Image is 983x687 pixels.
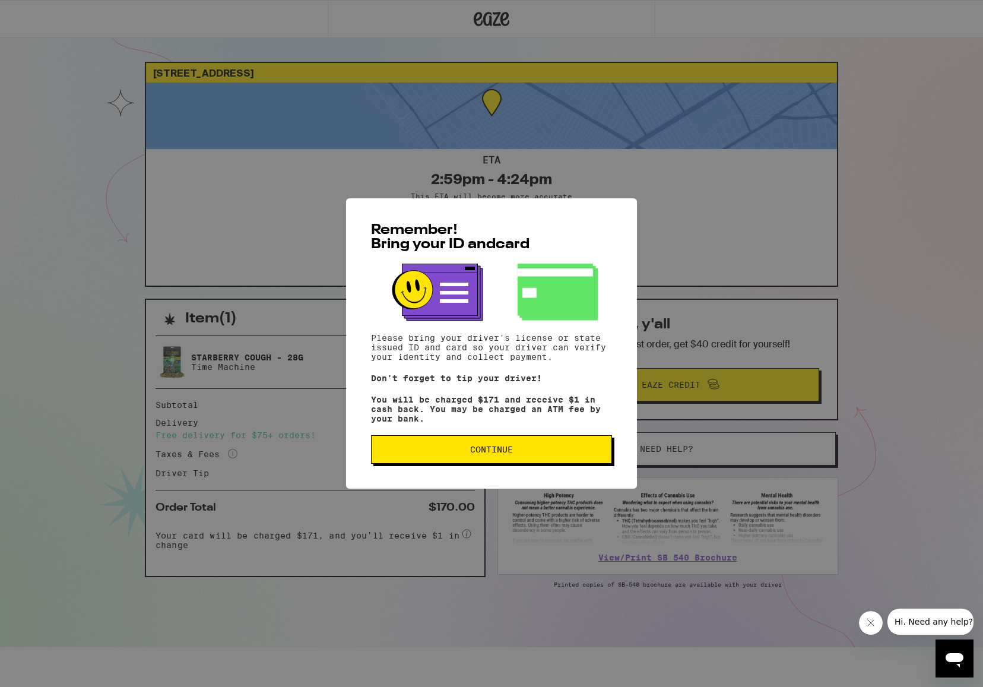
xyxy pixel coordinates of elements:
[371,223,529,252] span: Remember! Bring your ID and card
[470,445,513,454] span: Continue
[887,609,974,635] iframe: Message from company
[371,373,612,383] p: Don't forget to tip your driver!
[936,639,974,677] iframe: Button to launch messaging window
[371,395,612,423] p: You will be charged $171 and receive $1 in cash back. You may be charged an ATM fee by your bank.
[371,435,612,464] button: Continue
[371,333,612,362] p: Please bring your driver's license or state issued ID and card so your driver can verify your ide...
[859,611,883,635] iframe: Close message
